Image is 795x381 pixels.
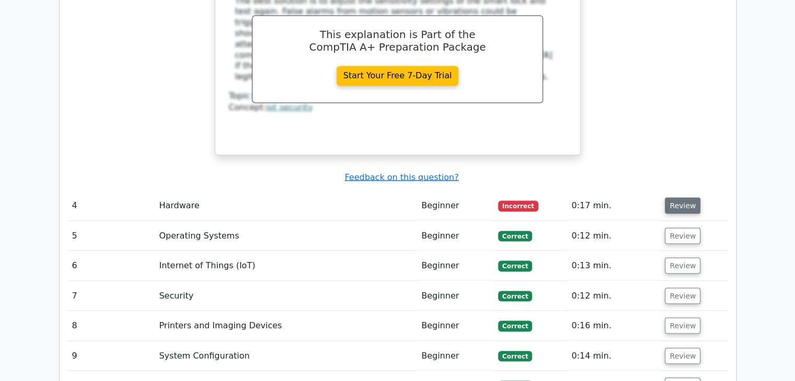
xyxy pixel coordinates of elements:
a: Feedback on this question? [344,172,458,182]
td: 0:12 min. [567,281,661,311]
td: Internet of Things (IoT) [155,251,417,280]
span: Correct [498,291,532,301]
td: Printers and Imaging Devices [155,311,417,340]
td: 0:17 min. [567,190,661,220]
td: 5 [68,221,155,251]
td: Beginner [417,281,494,311]
span: Correct [498,231,532,241]
button: Review [665,317,700,334]
td: 9 [68,341,155,371]
td: 8 [68,311,155,340]
a: Start Your Free 7-Day Trial [337,66,459,86]
td: Beginner [417,221,494,251]
button: Review [665,197,700,213]
span: Correct [498,351,532,361]
button: Review [665,257,700,273]
td: 0:16 min. [567,311,661,340]
button: Review [665,228,700,244]
div: Concept: [229,102,567,113]
td: 6 [68,251,155,280]
td: 7 [68,281,155,311]
td: Beginner [417,190,494,220]
td: 0:14 min. [567,341,661,371]
td: Beginner [417,251,494,280]
td: Beginner [417,341,494,371]
td: 0:12 min. [567,221,661,251]
td: 0:13 min. [567,251,661,280]
td: Operating Systems [155,221,417,251]
span: Correct [498,260,532,271]
a: iot security [266,102,313,112]
div: Topic: [229,91,567,102]
td: 4 [68,190,155,220]
td: System Configuration [155,341,417,371]
button: Review [665,288,700,304]
td: Hardware [155,190,417,220]
span: Incorrect [498,200,538,211]
td: Beginner [417,311,494,340]
span: Correct [498,320,532,331]
td: Security [155,281,417,311]
button: Review [665,348,700,364]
